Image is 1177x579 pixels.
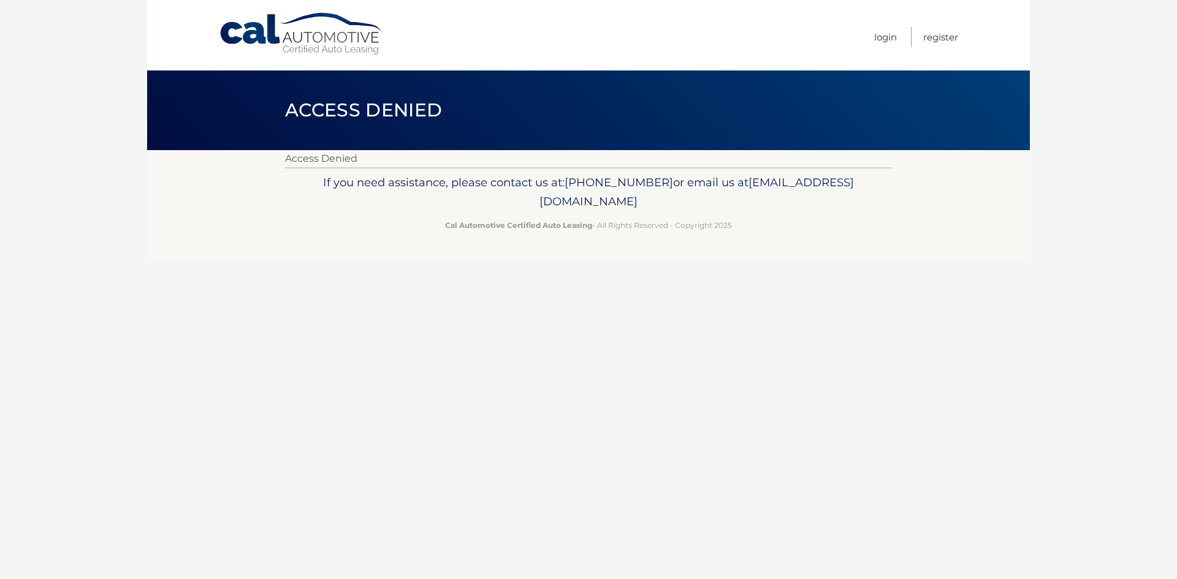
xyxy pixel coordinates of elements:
a: Cal Automotive [219,12,384,56]
a: Register [923,27,958,47]
strong: Cal Automotive Certified Auto Leasing [445,221,592,230]
span: [PHONE_NUMBER] [565,175,673,189]
p: If you need assistance, please contact us at: or email us at [293,173,884,212]
p: - All Rights Reserved - Copyright 2025 [293,219,884,232]
a: Login [874,27,897,47]
span: Access Denied [285,99,442,121]
p: Access Denied [285,150,892,167]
